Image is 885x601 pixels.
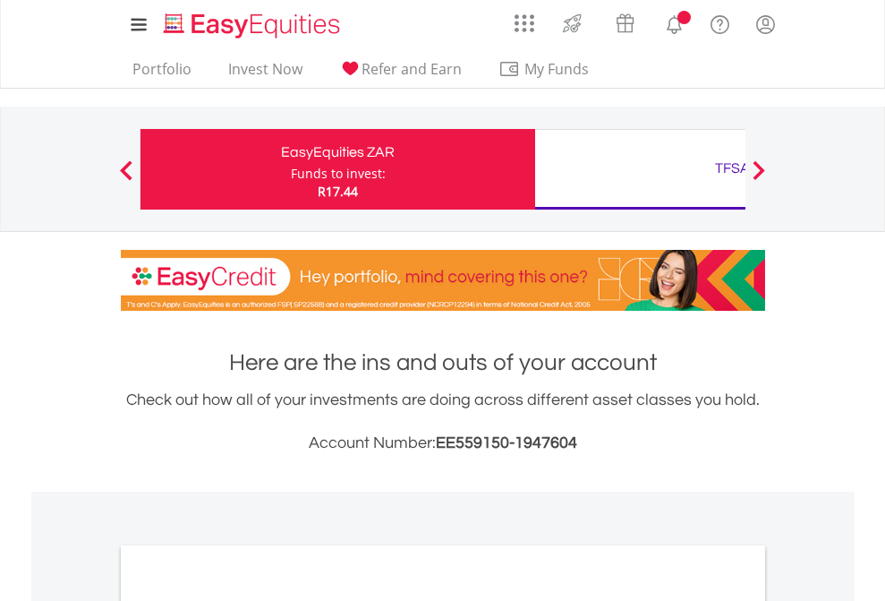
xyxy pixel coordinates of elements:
span: Refer and Earn [362,59,462,79]
span: R17.44 [318,183,358,200]
img: vouchers-v2.svg [610,9,640,38]
span: EE559150-1947604 [436,434,577,451]
a: AppsGrid [503,4,546,33]
a: Vouchers [599,4,651,38]
a: My Profile [743,4,788,44]
div: Funds to invest: [291,165,386,183]
h3: Account Number: [121,431,765,456]
button: Previous [108,169,144,187]
img: grid-menu-icon.svg [515,13,534,33]
h1: Here are the ins and outs of your account [121,347,765,379]
img: thrive-v2.svg [557,9,587,38]
a: Home page [157,4,347,40]
img: EasyEquities_Logo.png [160,11,347,40]
button: Next [741,169,777,187]
a: Refer and Earn [332,60,469,88]
a: FAQ's and Support [697,4,743,40]
div: Check out how all of your investments are doing across different asset classes you hold. [121,388,765,456]
div: EasyEquities ZAR [151,140,524,165]
a: Portfolio [125,60,199,88]
a: Notifications [651,4,697,40]
span: My Funds [498,57,616,81]
img: EasyCredit Promotion Banner [121,250,765,311]
a: Invest Now [221,60,310,88]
